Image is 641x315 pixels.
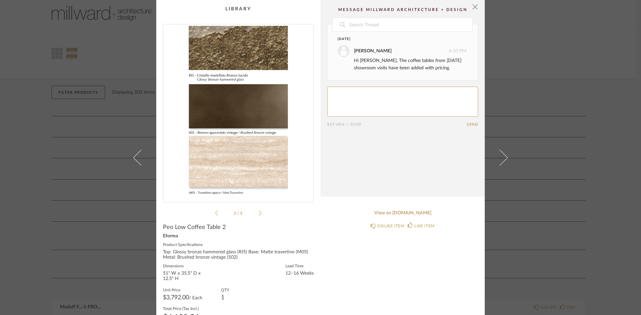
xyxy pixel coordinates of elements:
div: Return = Send [327,122,467,127]
button: Send [467,122,478,127]
span: 3 [240,211,243,215]
div: Hi [PERSON_NAME], The coffee tables from [DATE] showroom visits have been added with pricing. [354,57,466,72]
span: $3,792.00 [163,295,189,301]
img: 8c54a4e4-a992-4831-882d-0ee631108e23_1000x1000.jpg [163,24,313,197]
label: Dimensions [163,263,203,268]
div: 51" W x 35.5" D x 12.5" H [163,271,203,282]
span: 2 [234,211,237,215]
div: LIKE ITEM [414,223,434,229]
label: Total Price (Tax Incl.) [163,306,199,311]
div: 1 [163,24,313,197]
div: 1 [221,295,229,300]
label: Unit Price [163,287,202,292]
a: View on [DOMAIN_NAME] [327,210,478,216]
span: Peo Low Coffee Table 2 [163,224,226,231]
div: Eforma [163,234,314,239]
span: / Each [189,296,202,300]
div: [DATE] [338,37,454,42]
div: 12–16 Weeks [285,271,314,276]
div: 6:10 PM [338,45,466,57]
label: Product Specifications [163,242,314,247]
span: / [237,211,240,215]
input: Search Thread [349,18,472,31]
label: Lead Time [285,263,314,268]
div: Top: Glossy bronze hammered glass (RI5) Base: Matte travertine (M05) Metal: Brushed bronze vintag... [163,250,314,260]
div: DISLIKE ITEM [377,223,404,229]
div: [PERSON_NAME] [354,47,392,55]
label: QTY [221,287,229,292]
